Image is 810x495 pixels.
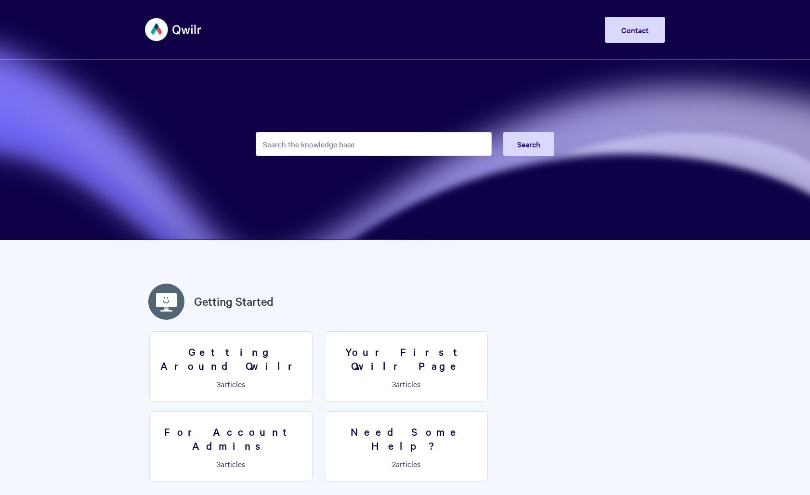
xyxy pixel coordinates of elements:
a: Your First Qwilr Page 3articles [325,331,488,402]
p: articles [331,379,482,388]
a: Contact [605,17,665,43]
span: 3 [392,378,396,389]
button: Search [503,132,554,156]
h3: For Account Admins [156,425,306,452]
a: Getting Started [194,293,274,310]
span: 2 [392,458,396,469]
h3: Your First Qwilr Page [331,345,482,372]
input: Search the knowledge base [256,132,492,156]
p: articles [331,459,482,468]
p: articles [156,379,306,388]
span: Search [517,139,540,149]
span: 3 [217,458,221,469]
img: Qwilr Help Center [145,12,202,48]
h3: Need Some Help? [331,425,482,452]
span: 3 [217,378,221,389]
a: Need Some Help? 2articles [325,411,488,482]
h3: Getting Around Qwilr [156,345,306,372]
a: Getting Around Qwilr 3articles [149,331,313,402]
a: For Account Admins 3articles [149,411,313,482]
p: articles [156,459,306,468]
